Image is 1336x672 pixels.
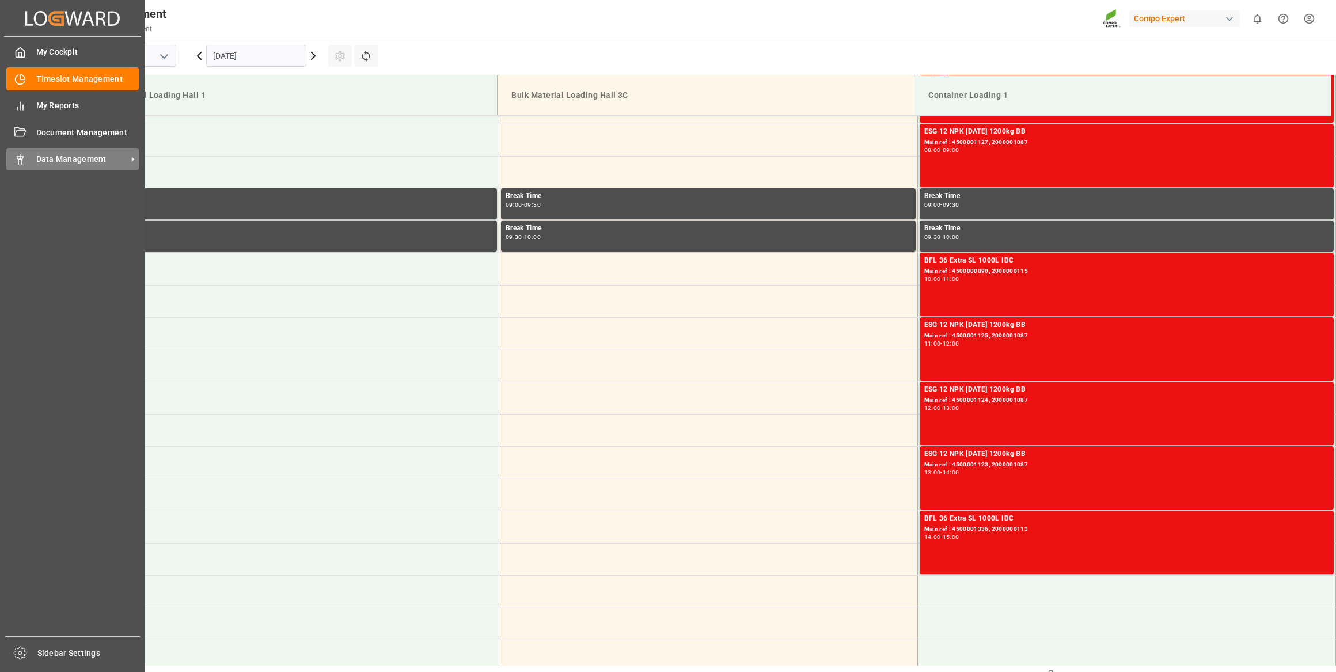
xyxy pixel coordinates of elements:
div: ESG 12 NPK [DATE] 1200kg BB [924,384,1330,396]
img: Screenshot%202023-09-29%20at%2010.02.21.png_1712312052.png [1103,9,1121,29]
div: 10:00 [524,234,541,240]
div: Main ref : 4500001125, 2000001087 [924,331,1330,341]
span: Timeslot Management [36,73,139,85]
div: Main ref : 4500001123, 2000001087 [924,460,1330,470]
button: Compo Expert [1129,7,1244,29]
div: 09:30 [924,234,941,240]
div: - [940,147,942,153]
div: 09:30 [524,202,541,207]
span: Data Management [36,153,127,165]
button: open menu [155,47,172,65]
span: Sidebar Settings [37,647,141,659]
div: 10:00 [943,234,959,240]
div: 11:00 [924,341,941,346]
div: 09:00 [943,147,959,153]
div: ESG 12 NPK [DATE] 1200kg BB [924,320,1330,331]
div: 14:00 [943,470,959,475]
div: 08:00 [924,147,941,153]
div: Bulk Material Loading Hall 3C [507,85,905,106]
div: 13:00 [924,470,941,475]
div: - [940,534,942,540]
div: Break Time [87,191,492,202]
div: - [940,202,942,207]
div: ESG 12 NPK [DATE] 1200kg BB [924,449,1330,460]
div: 12:00 [943,341,959,346]
div: - [522,202,524,207]
div: Break Time [924,223,1330,234]
div: - [522,234,524,240]
div: Main ref : 4500001336, 2000000113 [924,525,1330,534]
div: 09:30 [506,234,522,240]
div: BFL 36 Extra SL 1000L IBC [924,513,1330,525]
div: 09:00 [506,202,522,207]
a: Timeslot Management [6,67,139,90]
div: Break Time [87,223,492,234]
div: 11:00 [943,276,959,282]
div: - [940,234,942,240]
div: Compo Expert [1129,10,1240,27]
div: - [940,276,942,282]
a: My Cockpit [6,41,139,63]
div: 09:00 [924,202,941,207]
div: Main ref : 4500000890, 2000000115 [924,267,1330,276]
div: Container Loading 1 [924,85,1322,106]
div: 15:00 [943,534,959,540]
div: 14:00 [924,534,941,540]
div: Break Time [924,191,1330,202]
button: Help Center [1270,6,1296,32]
div: - [940,470,942,475]
div: - [940,341,942,346]
div: 13:00 [943,405,959,411]
div: 10:00 [924,276,941,282]
span: Document Management [36,127,139,139]
div: ESG 12 NPK [DATE] 1200kg BB [924,126,1330,138]
div: Main ref : 4500001127, 2000001087 [924,138,1330,147]
input: DD.MM.YYYY [206,45,306,67]
div: BFL 36 Extra SL 1000L IBC [924,255,1330,267]
div: Bulk Material Loading Hall 1 [90,85,488,106]
div: Break Time [506,191,911,202]
div: Break Time [506,223,911,234]
div: 12:00 [924,405,941,411]
span: My Cockpit [36,46,139,58]
div: Main ref : 4500001124, 2000001087 [924,396,1330,405]
button: show 0 new notifications [1244,6,1270,32]
div: - [940,405,942,411]
span: My Reports [36,100,139,112]
div: 09:30 [943,202,959,207]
